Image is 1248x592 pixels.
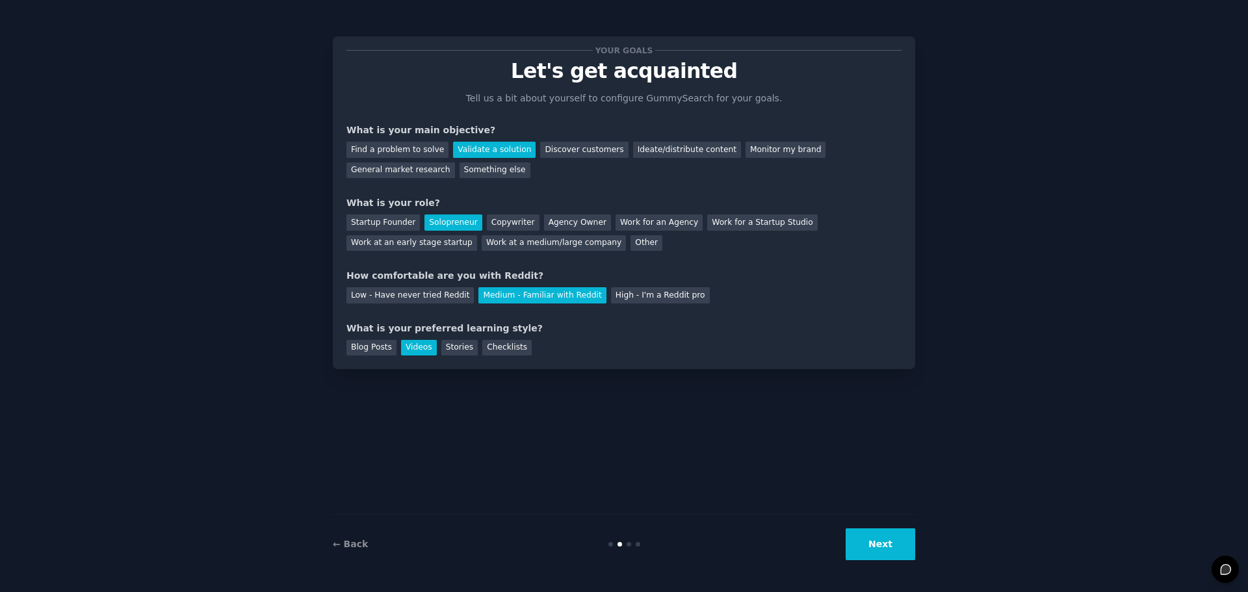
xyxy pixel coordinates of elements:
div: Agency Owner [544,214,611,231]
div: Checklists [482,340,532,356]
div: Other [630,235,662,251]
div: Something else [460,162,530,179]
div: What is your main objective? [346,123,902,137]
div: What is your preferred learning style? [346,322,902,335]
div: Medium - Familiar with Reddit [478,287,606,303]
button: Next [846,528,915,560]
div: High - I'm a Reddit pro [611,287,710,303]
div: Ideate/distribute content [633,142,741,158]
div: Work at an early stage startup [346,235,477,251]
div: How comfortable are you with Reddit? [346,269,902,283]
div: Discover customers [540,142,628,158]
div: Monitor my brand [746,142,825,158]
div: Validate a solution [453,142,536,158]
div: Work for a Startup Studio [707,214,817,231]
div: General market research [346,162,455,179]
div: Work for an Agency [616,214,703,231]
span: Your goals [593,44,655,57]
div: Blog Posts [346,340,396,356]
p: Tell us a bit about yourself to configure GummySearch for your goals. [460,92,788,105]
div: Stories [441,340,478,356]
div: Startup Founder [346,214,420,231]
div: Work at a medium/large company [482,235,626,251]
a: ← Back [333,539,368,549]
div: Copywriter [487,214,539,231]
div: Find a problem to solve [346,142,448,158]
div: Low - Have never tried Reddit [346,287,474,303]
p: Let's get acquainted [346,60,902,83]
div: Videos [401,340,437,356]
div: Solopreneur [424,214,482,231]
div: What is your role? [346,196,902,210]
